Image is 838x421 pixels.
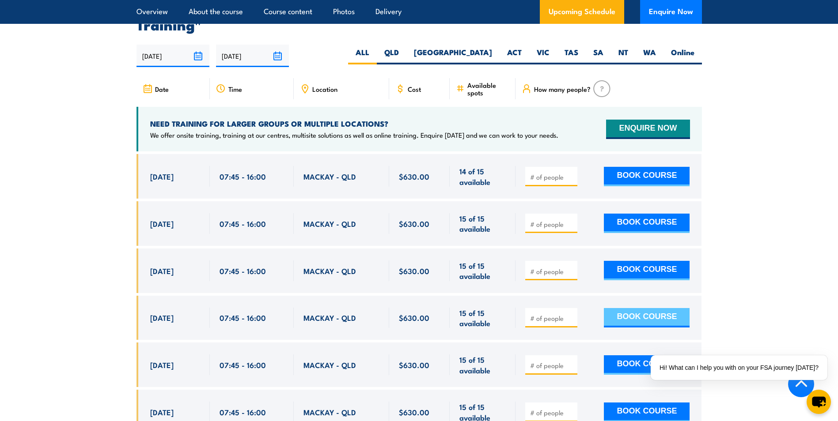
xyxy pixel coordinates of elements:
[604,214,690,233] button: BOOK COURSE
[303,407,356,417] span: MACKAY - QLD
[529,47,557,64] label: VIC
[530,173,574,181] input: # of people
[150,360,174,370] span: [DATE]
[303,218,356,229] span: MACKAY - QLD
[220,312,266,323] span: 07:45 - 16:00
[611,47,636,64] label: NT
[651,355,827,380] div: Hi! What can I help you with on your FSA journey [DATE]?
[137,6,702,30] h2: UPCOMING SCHEDULE FOR - "Standard 11 Generic Coal Mine Induction (Surface) Training"
[459,354,506,375] span: 15 of 15 available
[150,266,174,276] span: [DATE]
[530,220,574,229] input: # of people
[530,361,574,370] input: # of people
[604,308,690,327] button: BOOK COURSE
[459,166,506,187] span: 14 of 15 available
[807,390,831,414] button: chat-button
[228,85,242,93] span: Time
[459,260,506,281] span: 15 of 15 available
[459,308,506,328] span: 15 of 15 available
[150,312,174,323] span: [DATE]
[150,218,174,229] span: [DATE]
[220,360,266,370] span: 07:45 - 16:00
[636,47,664,64] label: WA
[530,408,574,417] input: # of people
[557,47,586,64] label: TAS
[500,47,529,64] label: ACT
[150,407,174,417] span: [DATE]
[467,81,509,96] span: Available spots
[664,47,702,64] label: Online
[399,312,429,323] span: $630.00
[220,171,266,181] span: 07:45 - 16:00
[399,407,429,417] span: $630.00
[303,171,356,181] span: MACKAY - QLD
[303,266,356,276] span: MACKAY - QLD
[216,45,289,67] input: To date
[530,267,574,276] input: # of people
[604,167,690,186] button: BOOK COURSE
[220,266,266,276] span: 07:45 - 16:00
[408,85,421,93] span: Cost
[137,45,209,67] input: From date
[606,120,690,139] button: ENQUIRE NOW
[534,85,591,93] span: How many people?
[406,47,500,64] label: [GEOGRAPHIC_DATA]
[586,47,611,64] label: SA
[399,218,429,229] span: $630.00
[303,312,356,323] span: MACKAY - QLD
[220,407,266,417] span: 07:45 - 16:00
[604,261,690,280] button: BOOK COURSE
[604,355,690,375] button: BOOK COURSE
[155,85,169,93] span: Date
[459,213,506,234] span: 15 of 15 available
[530,314,574,323] input: # of people
[150,131,558,139] p: We offer onsite training, training at our centres, multisite solutions as well as online training...
[312,85,337,93] span: Location
[303,360,356,370] span: MACKAY - QLD
[399,360,429,370] span: $630.00
[348,47,377,64] label: ALL
[150,171,174,181] span: [DATE]
[220,218,266,229] span: 07:45 - 16:00
[399,171,429,181] span: $630.00
[377,47,406,64] label: QLD
[399,266,429,276] span: $630.00
[150,119,558,128] h4: NEED TRAINING FOR LARGER GROUPS OR MULTIPLE LOCATIONS?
